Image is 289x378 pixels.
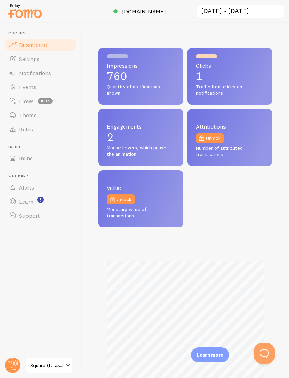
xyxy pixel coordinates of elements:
[4,180,77,194] a: Alerts
[196,124,264,129] span: Attributions
[107,131,175,143] p: 2
[19,55,39,62] span: Settings
[4,94,77,108] a: Flows beta
[107,194,135,204] a: Unlock
[38,98,53,104] span: beta
[4,194,77,209] a: Learn
[107,145,175,157] span: Mouse hovers, which pause the animation
[4,108,77,122] a: Theme
[4,38,77,52] a: Dashboard
[19,184,34,191] span: Alerts
[19,198,33,205] span: Learn
[4,66,77,80] a: Notifications
[19,155,33,162] span: Inline
[196,133,224,143] a: Unlock
[4,80,77,94] a: Events
[30,361,64,370] span: Square (tplashsupply)
[19,83,36,91] span: Events
[107,124,175,129] span: Engagements
[19,126,33,133] span: Rules
[19,98,34,105] span: Flows
[107,84,175,96] span: Quantity of notifications shown
[196,70,264,82] p: 1
[19,212,40,219] span: Support
[37,197,44,203] svg: <p>Watch New Feature Tutorials!</p>
[107,185,175,191] span: Value
[19,112,37,119] span: Theme
[4,122,77,136] a: Rules
[197,352,223,358] p: Learn more
[107,206,175,219] span: Monetary value of transactions
[191,347,229,362] div: Learn more
[19,69,51,76] span: Notifications
[196,145,264,157] span: Number of attributed transactions
[107,63,175,68] span: Impressions
[8,31,77,36] span: Pop-ups
[7,2,43,20] img: fomo-relay-logo-orange.svg
[19,41,47,48] span: Dashboard
[107,70,175,82] p: 760
[4,52,77,66] a: Settings
[25,357,73,374] a: Square (tplashsupply)
[4,151,77,165] a: Inline
[8,174,77,178] span: Get Help
[196,84,264,96] span: Traffic from clicks on notifications
[4,209,77,223] a: Support
[254,343,275,364] iframe: Help Scout Beacon - Open
[8,145,77,149] span: Inline
[196,63,264,68] span: Clicks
